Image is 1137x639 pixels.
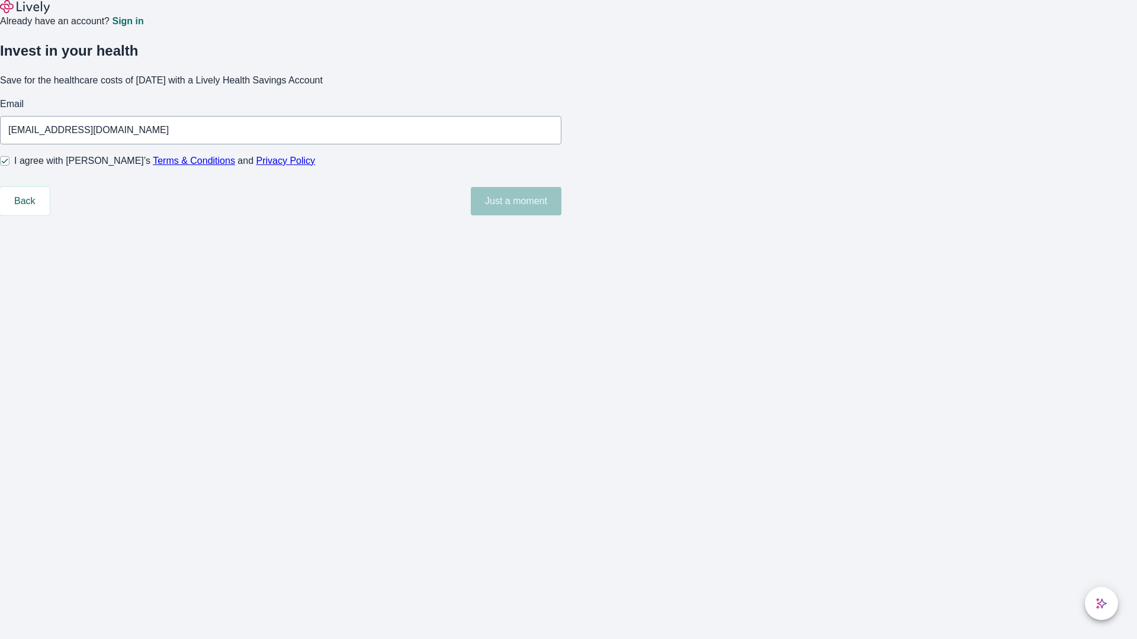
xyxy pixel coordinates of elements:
button: chat [1085,587,1118,620]
svg: Lively AI Assistant [1096,598,1107,609]
a: Privacy Policy [256,156,316,166]
a: Sign in [112,17,143,26]
a: Terms & Conditions [153,156,235,166]
span: I agree with [PERSON_NAME]’s and [14,154,315,168]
